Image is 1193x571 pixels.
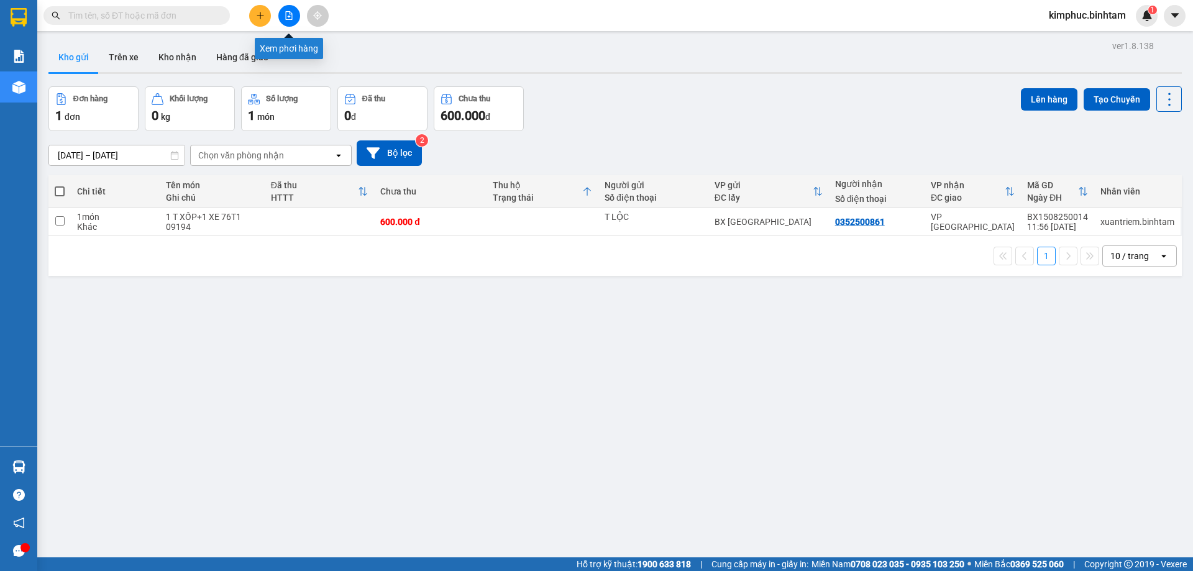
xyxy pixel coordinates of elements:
[65,112,80,122] span: đơn
[145,86,235,131] button: Khối lượng0kg
[715,193,813,203] div: ĐC lấy
[434,86,524,131] button: Chưa thu600.000đ
[1084,88,1150,111] button: Tạo Chuyến
[149,42,206,72] button: Kho nhận
[811,557,964,571] span: Miền Nam
[715,217,823,227] div: BX [GEOGRAPHIC_DATA]
[334,150,344,160] svg: open
[1021,88,1077,111] button: Lên hàng
[605,212,702,222] div: T LỘC
[170,94,208,103] div: Khối lượng
[248,108,255,123] span: 1
[278,5,300,27] button: file-add
[357,140,422,166] button: Bộ lọc
[835,179,918,189] div: Người nhận
[441,108,485,123] span: 600.000
[48,86,139,131] button: Đơn hàng1đơn
[249,5,271,27] button: plus
[577,557,691,571] span: Hỗ trợ kỹ thuật:
[1021,175,1094,208] th: Toggle SortBy
[485,112,490,122] span: đ
[307,5,329,27] button: aim
[380,217,480,227] div: 600.000 đ
[605,193,702,203] div: Số điện thoại
[711,557,808,571] span: Cung cấp máy in - giấy in:
[1141,10,1153,21] img: icon-new-feature
[99,42,149,72] button: Trên xe
[931,193,1005,203] div: ĐC giao
[266,94,298,103] div: Số lượng
[1027,193,1078,203] div: Ngày ĐH
[198,149,284,162] div: Chọn văn phòng nhận
[1073,557,1075,571] span: |
[638,559,691,569] strong: 1900 633 818
[1027,222,1088,232] div: 11:56 [DATE]
[835,217,885,227] div: 0352500861
[271,180,359,190] div: Đã thu
[1124,560,1133,569] span: copyright
[206,42,278,72] button: Hàng đã giao
[1027,212,1088,222] div: BX1508250014
[11,8,27,27] img: logo-vxr
[835,194,918,204] div: Số điện thoại
[77,186,153,196] div: Chi tiết
[493,193,582,203] div: Trạng thái
[313,11,322,20] span: aim
[931,212,1015,232] div: VP [GEOGRAPHIC_DATA]
[13,517,25,529] span: notification
[166,193,258,203] div: Ghi chú
[13,545,25,557] span: message
[68,9,215,22] input: Tìm tên, số ĐT hoặc mã đơn
[77,212,153,222] div: 1 món
[152,108,158,123] span: 0
[1169,10,1181,21] span: caret-down
[13,489,25,501] span: question-circle
[605,180,702,190] div: Người gửi
[55,108,62,123] span: 1
[1148,6,1157,14] sup: 1
[1112,39,1154,53] div: ver 1.8.138
[344,108,351,123] span: 0
[351,112,356,122] span: đ
[1164,5,1186,27] button: caret-down
[166,212,258,232] div: 1 T XỐP+1 XE 76T1 09194
[73,94,107,103] div: Đơn hàng
[12,81,25,94] img: warehouse-icon
[715,180,813,190] div: VP gửi
[257,112,275,122] span: món
[1100,217,1174,227] div: xuantriem.binhtam
[931,180,1005,190] div: VP nhận
[52,11,60,20] span: search
[700,557,702,571] span: |
[1027,180,1078,190] div: Mã GD
[166,180,258,190] div: Tên món
[1100,186,1174,196] div: Nhân viên
[925,175,1021,208] th: Toggle SortBy
[362,94,385,103] div: Đã thu
[974,557,1064,571] span: Miền Bắc
[12,50,25,63] img: solution-icon
[271,193,359,203] div: HTTT
[1037,247,1056,265] button: 1
[337,86,427,131] button: Đã thu0đ
[967,562,971,567] span: ⚪️
[161,112,170,122] span: kg
[1010,559,1064,569] strong: 0369 525 060
[459,94,490,103] div: Chưa thu
[708,175,829,208] th: Toggle SortBy
[48,42,99,72] button: Kho gửi
[49,145,185,165] input: Select a date range.
[285,11,293,20] span: file-add
[1039,7,1136,23] span: kimphuc.binhtam
[265,175,375,208] th: Toggle SortBy
[493,180,582,190] div: Thu hộ
[77,222,153,232] div: Khác
[241,86,331,131] button: Số lượng1món
[12,460,25,473] img: warehouse-icon
[380,186,480,196] div: Chưa thu
[487,175,598,208] th: Toggle SortBy
[1110,250,1149,262] div: 10 / trang
[1159,251,1169,261] svg: open
[851,559,964,569] strong: 0708 023 035 - 0935 103 250
[256,11,265,20] span: plus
